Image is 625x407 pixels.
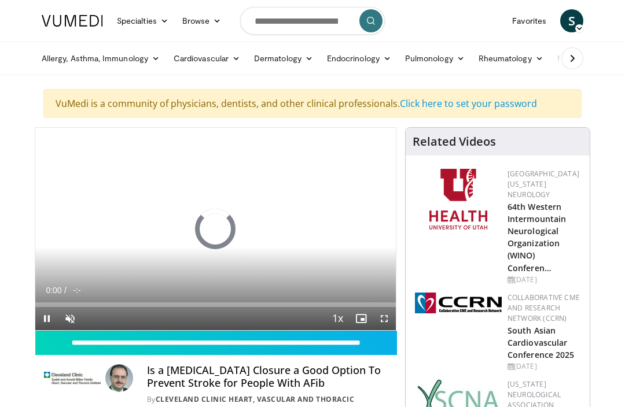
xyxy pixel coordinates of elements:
[508,293,580,323] a: Collaborative CME and Research Network (CCRN)
[415,293,502,313] img: a04ee3ba-8487-4636-b0fb-5e8d268f3737.png.150x105_q85_autocrop_double_scale_upscale_version-0.2.png
[508,169,579,199] a: [GEOGRAPHIC_DATA][US_STATE] Neurology
[508,325,575,360] a: South Asian Cardiovascular Conference 2025
[508,275,580,285] div: [DATE]
[42,15,103,27] img: VuMedi Logo
[560,9,583,32] a: S
[326,307,350,330] button: Playback Rate
[429,169,487,230] img: f6362829-b0a3-407d-a044-59546adfd345.png.150x105_q85_autocrop_double_scale_upscale_version-0.2.png
[35,128,396,330] video-js: Video Player
[400,97,537,110] a: Click here to set your password
[472,47,550,70] a: Rheumatology
[350,307,373,330] button: Enable picture-in-picture mode
[167,47,247,70] a: Cardiovascular
[35,302,396,307] div: Progress Bar
[413,135,496,149] h4: Related Videos
[43,89,582,118] div: VuMedi is a community of physicians, dentists, and other clinical professionals.
[58,307,82,330] button: Unmute
[505,9,553,32] a: Favorites
[105,364,133,392] img: Avatar
[147,364,387,389] h4: Is a [MEDICAL_DATA] Closure a Good Option To Prevent Stroke for People With AFib
[35,307,58,330] button: Pause
[73,286,80,295] span: -:-
[398,47,472,70] a: Pulmonology
[64,286,67,295] span: /
[46,286,61,295] span: 0:00
[35,47,167,70] a: Allergy, Asthma, Immunology
[508,201,566,273] a: 64th Western Intermountain Neurological Organization (WINO) Conferen…
[373,307,396,330] button: Fullscreen
[240,7,385,35] input: Search topics, interventions
[44,364,101,392] img: Cleveland Clinic Heart, Vascular and Thoracic Institute
[175,9,229,32] a: Browse
[247,47,320,70] a: Dermatology
[508,361,580,372] div: [DATE]
[110,9,175,32] a: Specialties
[320,47,398,70] a: Endocrinology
